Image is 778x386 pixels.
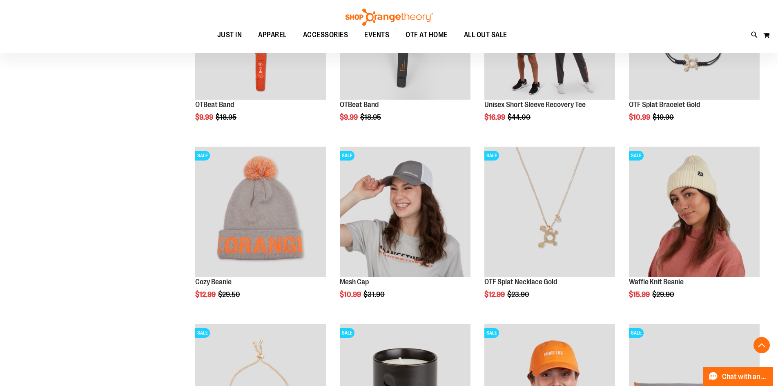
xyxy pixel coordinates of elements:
a: Mesh Cap [340,278,369,286]
img: Shop Orangetheory [344,9,434,26]
img: Product image for Orangetheory Mesh Cap [340,147,470,277]
span: $16.99 [484,113,506,121]
button: Back To Top [753,337,770,353]
span: $44.00 [508,113,532,121]
a: OTBeat Band [340,100,379,109]
span: SALE [484,328,499,338]
span: SALE [340,151,354,161]
span: SALE [340,328,354,338]
span: SALE [629,328,644,338]
a: Product image for Orangetheory Mesh CapSALE [340,147,470,279]
span: $9.99 [195,113,214,121]
span: $12.99 [484,290,506,299]
span: $29.50 [218,290,241,299]
span: SALE [629,151,644,161]
span: $18.95 [360,113,382,121]
span: $23.90 [507,290,531,299]
div: product [480,143,619,320]
span: EVENTS [364,26,389,44]
a: Product image for Waffle Knit BeanieSALE [629,147,760,279]
img: Product image for Waffle Knit Beanie [629,147,760,277]
span: SALE [195,151,210,161]
span: $10.99 [340,290,362,299]
span: $29.90 [652,290,675,299]
span: Chat with an Expert [722,373,768,381]
a: Main view of OTF Cozy Scarf GreySALE [195,147,326,279]
img: Main view of OTF Cozy Scarf Grey [195,147,326,277]
span: OTF AT HOME [406,26,448,44]
span: $12.99 [195,290,217,299]
span: APPAREL [258,26,287,44]
span: ALL OUT SALE [464,26,507,44]
img: Product image for Splat Necklace Gold [484,147,615,277]
div: product [336,143,475,320]
span: $18.95 [216,113,238,121]
a: Waffle Knit Beanie [629,278,684,286]
span: $9.99 [340,113,359,121]
span: ACCESSORIES [303,26,348,44]
span: JUST IN [217,26,242,44]
button: Chat with an Expert [703,367,774,386]
a: OTBeat Band [195,100,234,109]
span: SALE [195,328,210,338]
span: $31.90 [363,290,386,299]
a: OTF Splat Bracelet Gold [629,100,700,109]
span: SALE [484,151,499,161]
a: Unisex Short Sleeve Recovery Tee [484,100,586,109]
span: $19.90 [653,113,675,121]
span: $10.99 [629,113,651,121]
div: product [191,143,330,320]
div: product [625,143,764,320]
span: $15.99 [629,290,651,299]
a: Product image for Splat Necklace GoldSALE [484,147,615,279]
a: OTF Splat Necklace Gold [484,278,557,286]
a: Cozy Beanie [195,278,232,286]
